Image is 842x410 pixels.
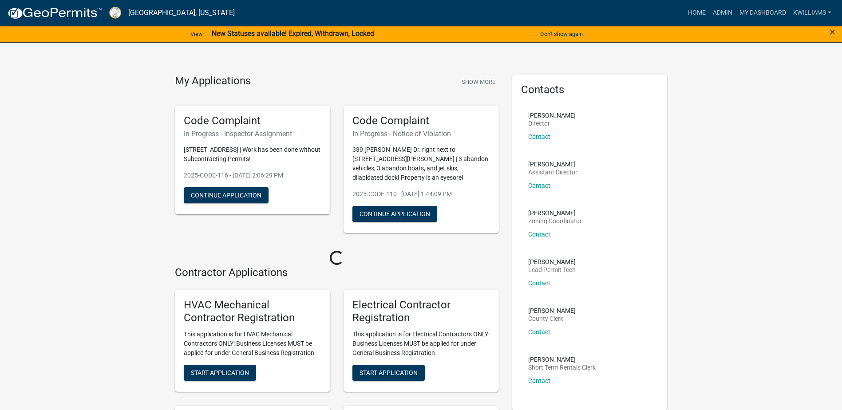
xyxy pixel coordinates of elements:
span: × [830,26,835,38]
a: [GEOGRAPHIC_DATA], [US_STATE] [128,5,235,20]
h4: My Applications [175,75,251,88]
button: Don't show again [537,27,586,41]
button: Continue Application [184,187,269,203]
h6: In Progress - Inspector Assignment [184,130,321,138]
p: 339 [PERSON_NAME] Dr. right next to [STREET_ADDRESS][PERSON_NAME] | 3 abandon vehicles, 3 abandon... [352,145,490,182]
p: This application is for Electrical Contractors ONLY: Business Licenses MUST be applied for under ... [352,330,490,358]
button: Start Application [352,365,425,381]
a: Home [684,4,709,21]
a: My Dashboard [736,4,790,21]
a: Contact [528,231,550,238]
button: Show More [458,75,499,89]
p: County Clerk [528,315,576,322]
p: [PERSON_NAME] [528,112,576,118]
a: Contact [528,182,550,189]
h5: HVAC Mechanical Contractor Registration [184,299,321,324]
h5: Electrical Contractor Registration [352,299,490,324]
p: [PERSON_NAME] [528,307,576,314]
button: Close [830,27,835,37]
h5: Contacts [521,83,659,96]
h6: In Progress - Notice of Violation [352,130,490,138]
a: Contact [528,377,550,384]
p: Zoning Coordinator [528,218,582,224]
p: Lead Permit Tech [528,267,576,273]
p: [STREET_ADDRESS] | Work has been done without Subcontracting Permits! [184,145,321,164]
h5: Code Complaint [352,114,490,127]
button: Continue Application [352,206,437,222]
a: Admin [709,4,736,21]
p: Assistant Director [528,169,577,175]
a: kwilliams [790,4,835,21]
a: Contact [528,133,550,140]
span: Start Application [191,369,249,376]
p: [PERSON_NAME] [528,161,577,167]
button: Start Application [184,365,256,381]
strong: New Statuses available! Expired, Withdrawn, Locked [212,29,374,38]
p: Short Term Rentals Clerk [528,364,596,371]
p: [PERSON_NAME] [528,356,596,363]
h4: Contractor Applications [175,266,499,279]
h5: Code Complaint [184,114,321,127]
span: Start Application [360,369,418,376]
a: View [187,27,206,41]
img: Putnam County, Georgia [109,7,121,19]
a: Contact [528,280,550,287]
p: This application is for HVAC Mechanical Contractors ONLY: Business Licenses MUST be applied for u... [184,330,321,358]
p: 2025-CODE-110 - [DATE] 1:44:09 PM [352,189,490,199]
p: [PERSON_NAME] [528,259,576,265]
p: Director [528,120,576,126]
p: [PERSON_NAME] [528,210,582,216]
a: Contact [528,328,550,335]
p: 2025-CODE-116 - [DATE] 2:06:29 PM [184,171,321,180]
